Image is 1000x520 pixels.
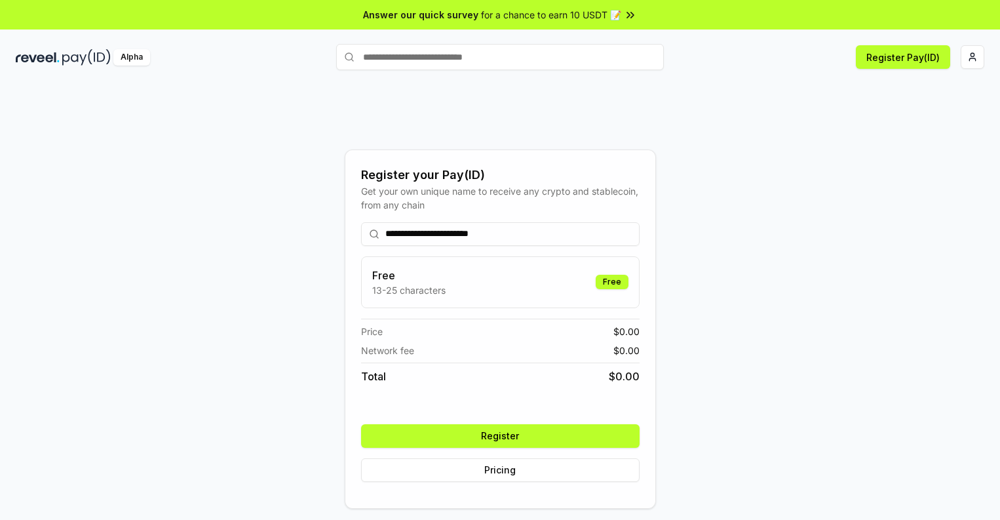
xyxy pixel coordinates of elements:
[62,49,111,66] img: pay_id
[361,458,640,482] button: Pricing
[363,8,478,22] span: Answer our quick survey
[361,325,383,338] span: Price
[856,45,950,69] button: Register Pay(ID)
[361,369,386,384] span: Total
[361,166,640,184] div: Register your Pay(ID)
[481,8,621,22] span: for a chance to earn 10 USDT 📝
[16,49,60,66] img: reveel_dark
[372,283,446,297] p: 13-25 characters
[613,344,640,357] span: $ 0.00
[361,344,414,357] span: Network fee
[361,424,640,448] button: Register
[596,275,628,289] div: Free
[609,369,640,384] span: $ 0.00
[361,184,640,212] div: Get your own unique name to receive any crypto and stablecoin, from any chain
[613,325,640,338] span: $ 0.00
[113,49,150,66] div: Alpha
[372,268,446,283] h3: Free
